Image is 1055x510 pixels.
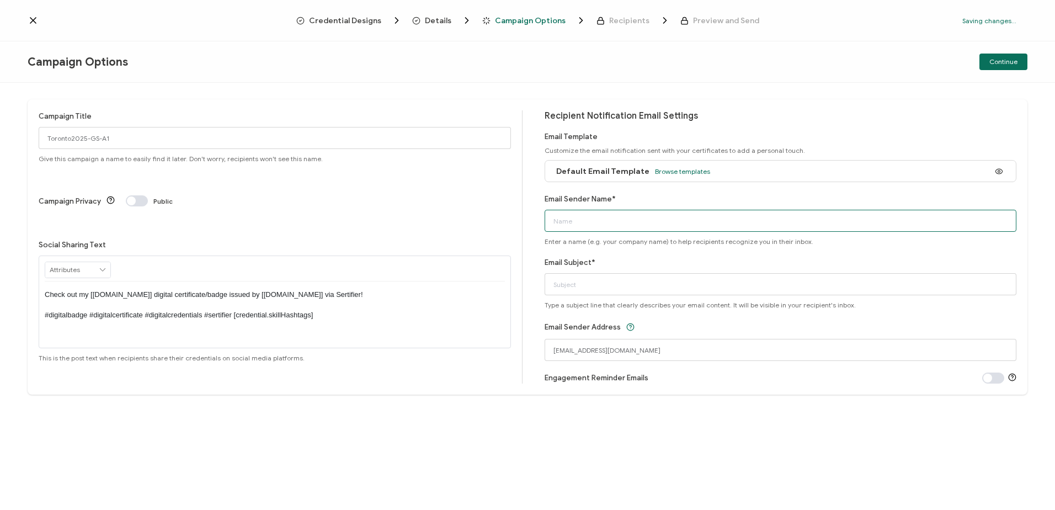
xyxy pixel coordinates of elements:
[412,15,472,26] span: Details
[39,155,323,163] span: Give this campaign a name to easily find it later. Don't worry, recipients won't see this name.
[45,262,110,278] input: Attributes
[482,15,587,26] span: Campaign Options
[296,15,402,26] span: Credential Designs
[871,385,1055,510] iframe: Chat Widget
[545,146,805,155] span: Customize the email notification sent with your certificates to add a personal touch.
[545,258,595,267] label: Email Subject*
[39,241,106,249] label: Social Sharing Text
[425,17,451,25] span: Details
[655,167,710,176] span: Browse templates
[545,132,598,141] label: Email Template
[545,237,813,246] span: Enter a name (e.g. your company name) to help recipients recognize you in their inbox.
[556,167,649,176] span: Default Email Template
[693,17,759,25] span: Preview and Send
[39,112,92,120] label: Campaign Title
[962,17,1016,25] p: Saving changes...
[545,195,616,203] label: Email Sender Name*
[39,354,305,362] span: This is the post text when recipients share their credentials on social media platforms.
[28,55,128,69] span: Campaign Options
[495,17,566,25] span: Campaign Options
[989,59,1017,65] span: Continue
[153,197,173,205] span: Public
[680,17,759,25] span: Preview and Send
[979,54,1027,70] button: Continue
[309,17,381,25] span: Credential Designs
[545,110,698,121] span: Recipient Notification Email Settings
[545,273,1017,295] input: Subject
[596,15,670,26] span: Recipients
[545,374,648,382] label: Engagement Reminder Emails
[609,17,649,25] span: Recipients
[45,290,505,320] p: Check out my [[DOMAIN_NAME]] digital certificate/badge issued by [[DOMAIN_NAME]] via Sertifier! #...
[545,210,1017,232] input: Name
[296,15,759,26] div: Breadcrumb
[39,127,511,149] input: Campaign Options
[545,323,621,331] label: Email Sender Address
[545,301,856,309] span: Type a subject line that clearly describes your email content. It will be visible in your recipie...
[545,339,1017,361] input: verified@credentials.bayswater.ac
[39,197,101,205] label: Campaign Privacy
